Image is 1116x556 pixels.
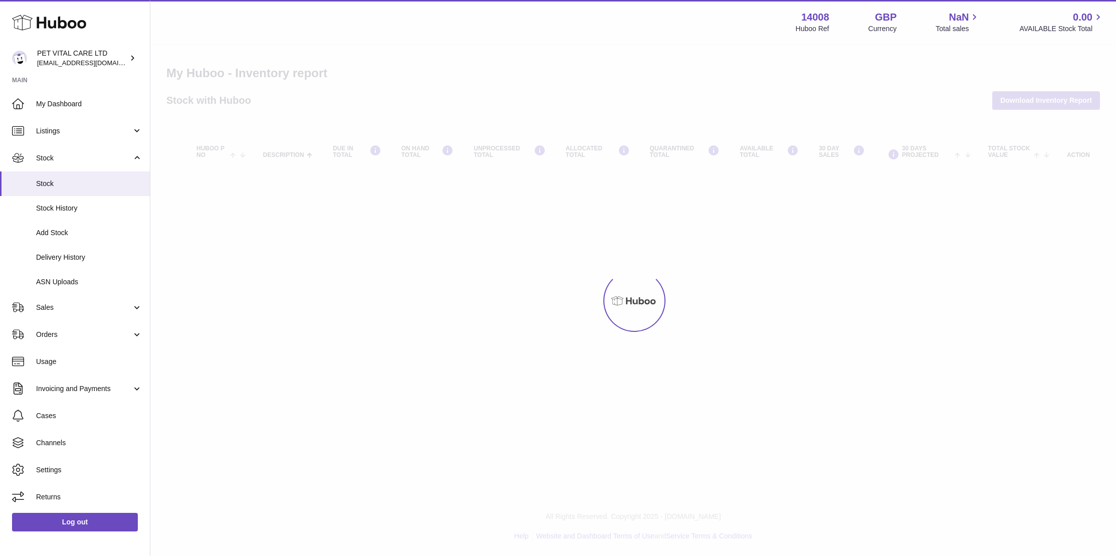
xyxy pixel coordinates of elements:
span: Orders [36,330,132,339]
a: 0.00 AVAILABLE Stock Total [1019,11,1104,34]
span: Usage [36,357,142,366]
span: ASN Uploads [36,277,142,287]
span: [EMAIL_ADDRESS][DOMAIN_NAME] [37,59,147,67]
div: PET VITAL CARE LTD [37,49,127,68]
a: Log out [12,513,138,531]
span: Settings [36,465,142,475]
span: Returns [36,492,142,502]
span: Add Stock [36,228,142,238]
span: Stock [36,179,142,189]
span: Invoicing and Payments [36,384,132,394]
a: NaN Total sales [936,11,980,34]
span: Total sales [936,24,980,34]
div: Currency [868,24,897,34]
span: NaN [949,11,969,24]
span: Cases [36,411,142,421]
strong: GBP [875,11,897,24]
img: petvitalcare@gmail.com [12,51,27,66]
span: Delivery History [36,253,142,262]
span: Channels [36,438,142,448]
span: AVAILABLE Stock Total [1019,24,1104,34]
div: Huboo Ref [796,24,829,34]
span: Sales [36,303,132,312]
span: Listings [36,126,132,136]
span: 0.00 [1073,11,1092,24]
strong: 14008 [801,11,829,24]
span: Stock History [36,204,142,213]
span: Stock [36,153,132,163]
span: My Dashboard [36,99,142,109]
